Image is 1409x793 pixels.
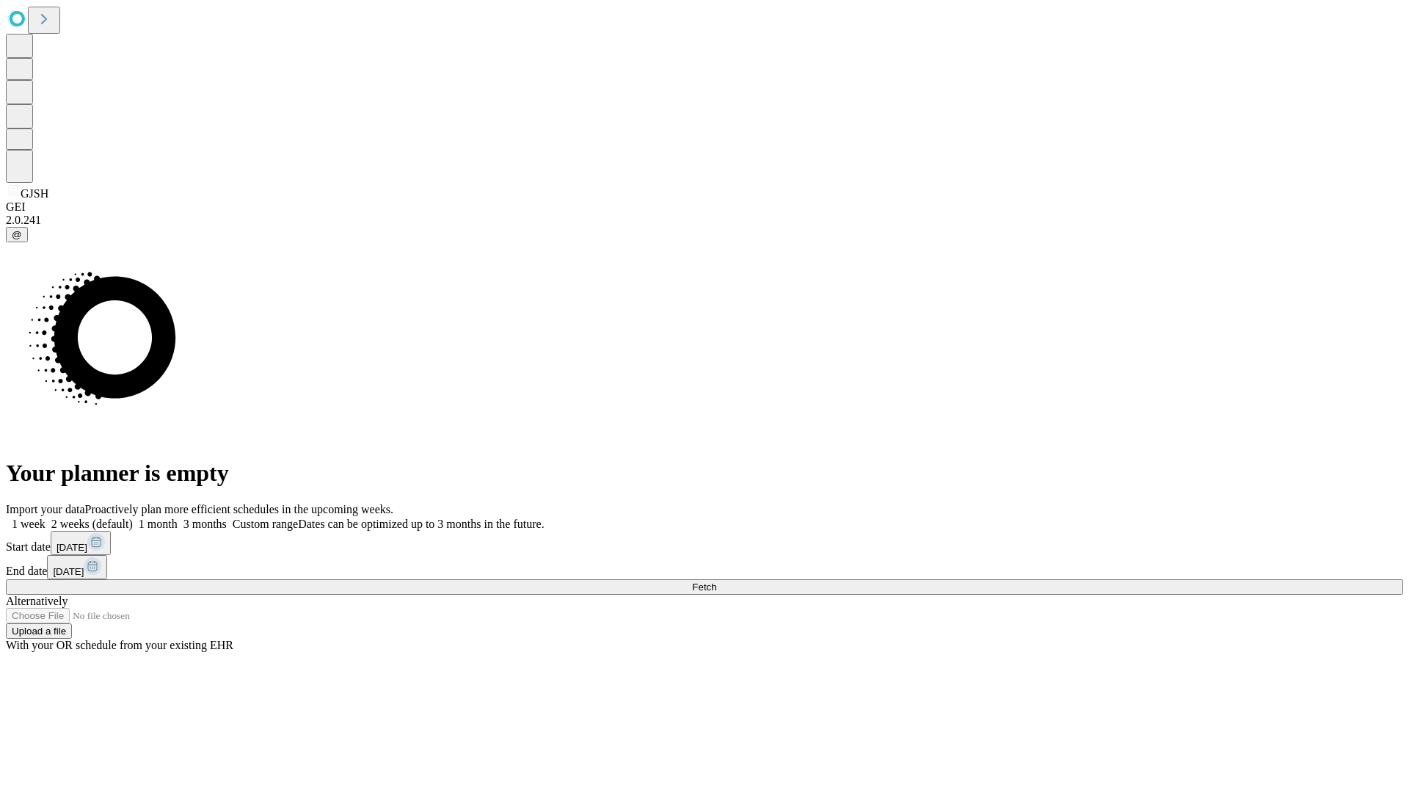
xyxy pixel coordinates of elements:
span: Fetch [692,582,716,593]
span: With your OR schedule from your existing EHR [6,639,233,651]
span: Custom range [233,518,298,530]
span: [DATE] [57,542,87,553]
div: Start date [6,531,1403,555]
span: [DATE] [53,566,84,577]
span: Alternatively [6,595,68,607]
button: Fetch [6,579,1403,595]
span: @ [12,229,22,240]
button: Upload a file [6,623,72,639]
button: @ [6,227,28,242]
span: 2 weeks (default) [51,518,133,530]
span: Dates can be optimized up to 3 months in the future. [298,518,544,530]
span: Import your data [6,503,85,515]
div: GEI [6,200,1403,214]
span: 1 month [139,518,178,530]
h1: Your planner is empty [6,460,1403,487]
span: GJSH [21,187,48,200]
button: [DATE] [47,555,107,579]
button: [DATE] [51,531,111,555]
div: 2.0.241 [6,214,1403,227]
div: End date [6,555,1403,579]
span: Proactively plan more efficient schedules in the upcoming weeks. [85,503,393,515]
span: 3 months [183,518,227,530]
span: 1 week [12,518,45,530]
